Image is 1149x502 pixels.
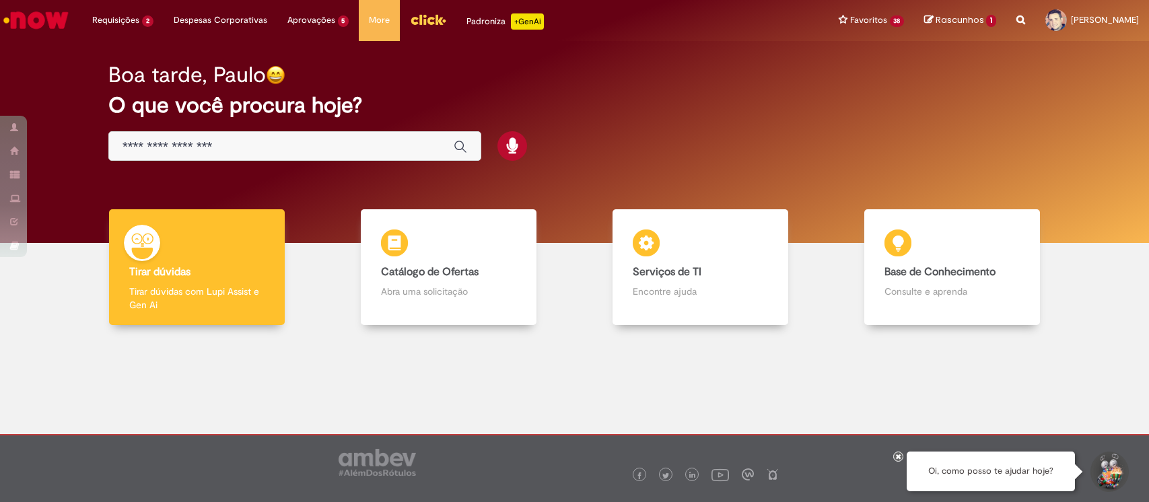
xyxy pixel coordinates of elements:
div: Padroniza [466,13,544,30]
b: Tirar dúvidas [129,265,190,279]
img: happy-face.png [266,65,285,85]
span: 1 [986,15,996,27]
img: ServiceNow [1,7,71,34]
a: Tirar dúvidas Tirar dúvidas com Lupi Assist e Gen Ai [71,209,322,326]
p: Consulte e aprenda [884,285,1020,298]
img: logo_footer_naosei.png [767,468,779,480]
img: logo_footer_ambev_rotulo_gray.png [339,449,416,476]
a: Catálogo de Ofertas Abra uma solicitação [322,209,574,326]
a: Base de Conhecimento Consulte e aprenda [827,209,1078,326]
img: logo_footer_twitter.png [662,472,669,479]
span: Favoritos [850,13,887,27]
h2: Boa tarde, Paulo [108,63,266,87]
span: More [369,13,390,27]
span: Requisições [92,13,139,27]
b: Serviços de TI [633,265,701,279]
button: Iniciar Conversa de Suporte [1088,452,1129,492]
p: Abra uma solicitação [381,285,516,298]
a: Rascunhos [924,14,996,27]
img: logo_footer_youtube.png [711,466,729,483]
span: 38 [890,15,905,27]
p: +GenAi [511,13,544,30]
span: 5 [338,15,349,27]
p: Tirar dúvidas com Lupi Assist e Gen Ai [129,285,265,312]
span: 2 [142,15,153,27]
p: Encontre ajuda [633,285,768,298]
img: logo_footer_linkedin.png [689,472,696,480]
div: Oi, como posso te ajudar hoje? [907,452,1075,491]
span: [PERSON_NAME] [1071,14,1139,26]
img: logo_footer_workplace.png [742,468,754,480]
h2: O que você procura hoje? [108,94,1041,117]
span: Despesas Corporativas [174,13,267,27]
a: Serviços de TI Encontre ajuda [575,209,827,326]
b: Catálogo de Ofertas [381,265,479,279]
span: Rascunhos [936,13,984,26]
img: logo_footer_facebook.png [636,472,643,479]
b: Base de Conhecimento [884,265,996,279]
img: click_logo_yellow_360x200.png [410,9,446,30]
span: Aprovações [287,13,335,27]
